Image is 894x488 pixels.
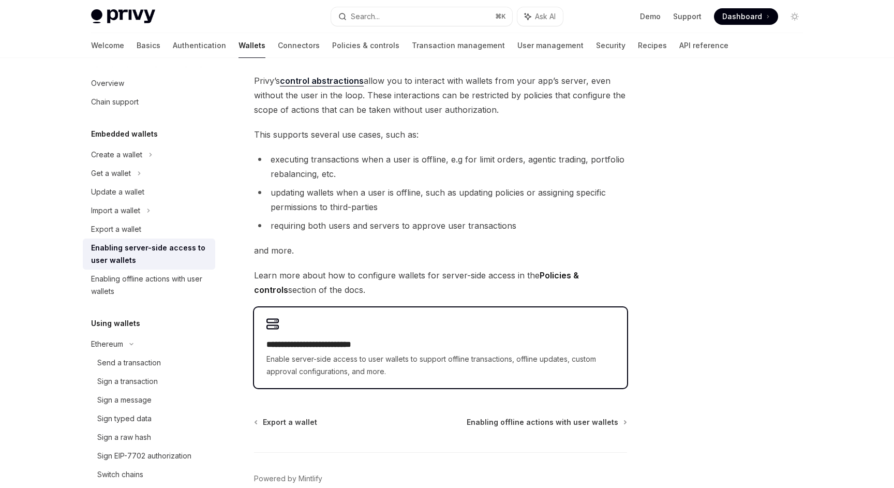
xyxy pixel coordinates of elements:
a: API reference [679,33,728,58]
a: Export a wallet [83,220,215,239]
div: Sign a raw hash [97,431,151,443]
span: Dashboard [722,11,762,22]
div: Sign EIP-7702 authorization [97,450,191,462]
div: Sign a transaction [97,375,158,388]
a: Dashboard [714,8,778,25]
a: Basics [137,33,160,58]
a: Enabling server-side access to user wallets [83,239,215,270]
a: Update a wallet [83,183,215,201]
div: Sign a message [97,394,152,406]
a: Security [596,33,625,58]
a: Transaction management [412,33,505,58]
span: Privy’s allow you to interact with wallets from your app’s server, even without the user in the l... [254,73,627,117]
span: Ask AI [535,11,556,22]
div: Update a wallet [91,186,144,198]
span: ⌘ K [495,12,506,21]
span: Learn more about how to configure wallets for server-side access in the section of the docs. [254,268,627,297]
h5: Using wallets [91,317,140,330]
a: Switch chains [83,465,215,484]
div: Import a wallet [91,204,140,217]
div: Chain support [91,96,139,108]
div: Export a wallet [91,223,141,235]
a: Enabling offline actions with user wallets [83,270,215,301]
a: Connectors [278,33,320,58]
span: and more. [254,243,627,258]
div: Switch chains [97,468,143,481]
a: Export a wallet [255,417,317,427]
a: Send a transaction [83,353,215,372]
span: Enable server-side access to user wallets to support offline transactions, offline updates, custo... [266,353,615,378]
a: Sign a message [83,391,215,409]
a: Demo [640,11,661,22]
a: Support [673,11,702,22]
div: Ethereum [91,338,123,350]
div: Search... [351,10,380,23]
div: Send a transaction [97,357,161,369]
a: control abstractions [280,76,364,86]
li: requiring both users and servers to approve user transactions [254,218,627,233]
div: Overview [91,77,124,90]
a: Sign typed data [83,409,215,428]
img: light logo [91,9,155,24]
a: Recipes [638,33,667,58]
a: Wallets [239,33,265,58]
li: executing transactions when a user is offline, e.g for limit orders, agentic trading, portfolio r... [254,152,627,181]
span: This supports several use cases, such as: [254,127,627,142]
div: Enabling offline actions with user wallets [91,273,209,298]
a: Sign a raw hash [83,428,215,447]
a: Enabling offline actions with user wallets [467,417,626,427]
button: Search...⌘K [331,7,512,26]
a: Sign EIP-7702 authorization [83,447,215,465]
button: Toggle dark mode [786,8,803,25]
div: Create a wallet [91,149,142,161]
a: Sign a transaction [83,372,215,391]
a: Powered by Mintlify [254,474,322,484]
div: Get a wallet [91,167,131,180]
a: User management [517,33,584,58]
button: Ask AI [517,7,563,26]
div: Sign typed data [97,412,152,425]
h5: Embedded wallets [91,128,158,140]
a: Policies & controls [332,33,399,58]
li: updating wallets when a user is offline, such as updating policies or assigning specific permissi... [254,185,627,214]
a: Authentication [173,33,226,58]
span: Enabling offline actions with user wallets [467,417,618,427]
span: Export a wallet [263,417,317,427]
a: Overview [83,74,215,93]
div: Enabling server-side access to user wallets [91,242,209,267]
a: Welcome [91,33,124,58]
a: Chain support [83,93,215,111]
